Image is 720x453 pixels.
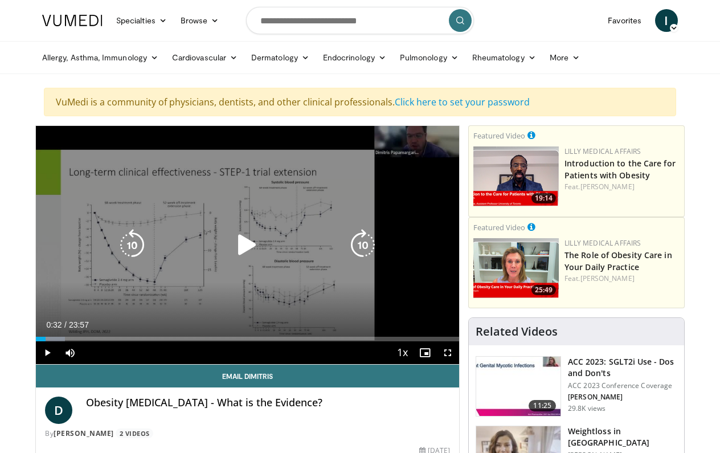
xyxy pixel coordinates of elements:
button: Playback Rate [391,341,414,364]
p: 29.8K views [568,404,606,413]
a: Click here to set your password [395,96,530,108]
a: The Role of Obesity Care in Your Daily Practice [564,250,672,272]
img: acc2e291-ced4-4dd5-b17b-d06994da28f3.png.150x105_q85_crop-smart_upscale.png [473,146,559,206]
a: 25:49 [473,238,559,298]
a: Favorites [601,9,648,32]
a: Rheumatology [465,46,543,69]
a: Dermatology [244,46,316,69]
a: Cardiovascular [165,46,244,69]
video-js: Video Player [36,126,459,365]
img: 9258cdf1-0fbf-450b-845f-99397d12d24a.150x105_q85_crop-smart_upscale.jpg [476,357,561,416]
small: Featured Video [473,222,525,232]
button: Enable picture-in-picture mode [414,341,436,364]
h3: Weightloss in [GEOGRAPHIC_DATA] [568,426,677,448]
a: Lilly Medical Affairs [564,146,641,156]
a: Pulmonology [393,46,465,69]
a: Browse [174,9,226,32]
div: Feat. [564,274,680,284]
div: Progress Bar [36,337,459,341]
span: 25:49 [531,285,556,295]
a: Endocrinology [316,46,393,69]
a: Lilly Medical Affairs [564,238,641,248]
a: Email Dimitris [36,365,459,387]
a: More [543,46,587,69]
button: Fullscreen [436,341,459,364]
a: D [45,397,72,424]
h4: Obesity [MEDICAL_DATA] - What is the Evidence? [86,397,450,409]
input: Search topics, interventions [246,7,474,34]
a: [PERSON_NAME] [580,274,635,283]
a: Introduction to the Care for Patients with Obesity [564,158,676,181]
img: VuMedi Logo [42,15,103,26]
a: [PERSON_NAME] [580,182,635,191]
span: / [64,320,67,329]
span: 23:57 [69,320,89,329]
span: 19:14 [531,193,556,203]
button: Mute [59,341,81,364]
span: 0:32 [46,320,62,329]
button: Play [36,341,59,364]
span: 11:25 [529,400,556,411]
a: 11:25 ACC 2023: SGLT2i Use - Dos and Don'ts ACC 2023 Conference Coverage [PERSON_NAME] 29.8K views [476,356,677,417]
small: Featured Video [473,130,525,141]
h3: ACC 2023: SGLT2i Use - Dos and Don'ts [568,356,677,379]
a: Specialties [109,9,174,32]
a: I [655,9,678,32]
a: 2 Videos [116,428,153,438]
div: By [45,428,450,439]
p: ACC 2023 Conference Coverage [568,381,677,390]
a: 19:14 [473,146,559,206]
a: [PERSON_NAME] [54,428,114,438]
h4: Related Videos [476,325,558,338]
div: VuMedi is a community of physicians, dentists, and other clinical professionals. [44,88,676,116]
img: e1208b6b-349f-4914-9dd7-f97803bdbf1d.png.150x105_q85_crop-smart_upscale.png [473,238,559,298]
div: Feat. [564,182,680,192]
p: [PERSON_NAME] [568,393,677,402]
a: Allergy, Asthma, Immunology [35,46,165,69]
